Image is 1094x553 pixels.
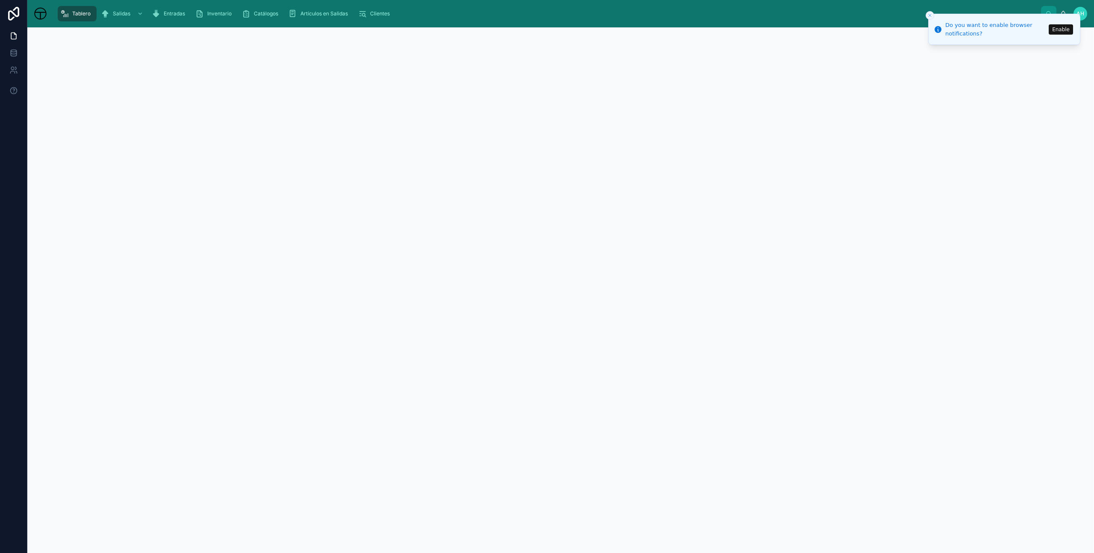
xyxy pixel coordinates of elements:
div: Do you want to enable browser notifications? [945,21,1046,38]
span: Salidas [113,10,130,17]
div: scrollable content [53,4,1041,23]
img: App logo [34,7,47,21]
button: Close toast [926,11,934,20]
span: Inventario [207,10,232,17]
span: Entradas [164,10,185,17]
span: Tablero [72,10,91,17]
a: Catálogos [239,6,284,21]
span: Catálogos [254,10,278,17]
a: Artículos en Salidas [286,6,354,21]
button: Enable [1049,24,1073,35]
span: Clientes [370,10,390,17]
a: Clientes [356,6,396,21]
a: Tablero [58,6,97,21]
a: Salidas [98,6,147,21]
span: Artículos en Salidas [300,10,348,17]
a: Entradas [149,6,191,21]
span: AH [1076,10,1084,17]
a: Inventario [193,6,238,21]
